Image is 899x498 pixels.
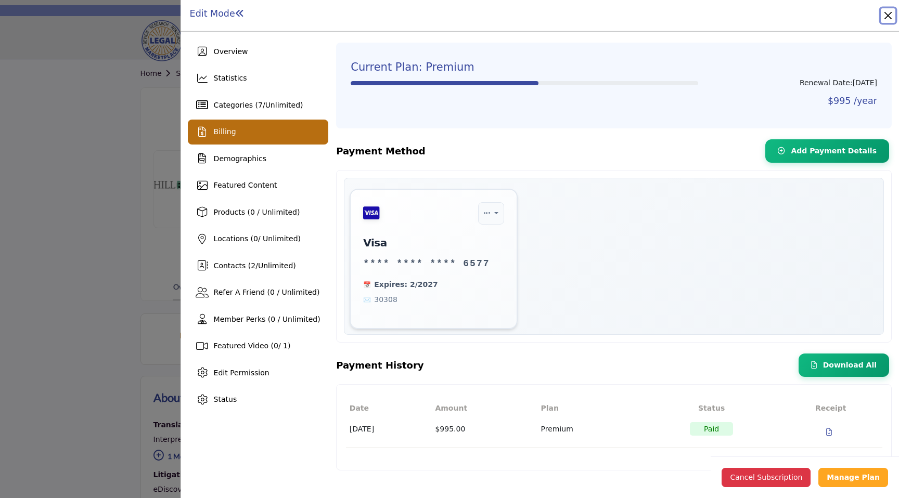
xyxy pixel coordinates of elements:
th: Plan [537,399,644,417]
a: Payment Options [478,202,504,225]
span: Refer A Friend (0 / Unlimited) [214,288,320,296]
span: Categories ( / ) [214,101,303,109]
span: $995 [828,96,851,106]
span: Status [214,395,237,403]
a: Manage Plan [818,468,888,487]
span: Statistics [214,74,247,82]
span: 30308 [363,294,504,305]
span: Edit Permission [214,369,269,377]
button: Download All [799,353,889,377]
th: Status [644,399,779,417]
span: Unlimited [258,261,293,270]
span: Billing [214,127,236,136]
div: Payment History [336,358,423,372]
span: 0 [274,342,278,350]
span: 0 [253,234,258,243]
span: Demographics [214,154,266,163]
span: Contacts ( / ) [214,261,296,270]
span: /year [854,96,877,106]
button: Add Payment Details [765,139,889,163]
button: Cancel Subscription [722,468,811,487]
span: Member Perks (0 / Unlimited) [214,315,320,323]
span: 2 [251,261,255,270]
span: Featured Video ( / 1) [214,342,291,350]
button: Close [881,8,895,23]
span: Locations ( / Unlimited) [214,234,301,243]
span: Paid [690,422,733,436]
td: Premium [537,417,644,448]
span: Download All [823,361,877,369]
div: visa [363,235,504,251]
div: Progress: 54% [351,81,538,85]
td: [DATE] [346,417,432,448]
p: [DATE] [709,77,877,88]
b: Manage Plan [827,473,880,481]
span: Products (0 / Unlimited) [214,208,300,216]
span: Add Payment Details [791,147,877,155]
td: $995.00 [431,417,537,448]
span: Renewal Date: [800,78,853,87]
th: Amount [431,399,537,417]
span: Payment Method [336,146,425,156]
span: Expires: 2/2027 [363,279,504,290]
h1: Edit Mode [190,8,245,19]
th: Date [346,399,432,417]
th: Receipt [779,399,882,417]
span: Overview [214,47,248,56]
h4: Current Plan: Premium [351,61,877,74]
span: 7 [258,101,263,109]
span: Unlimited [265,101,300,109]
span: Featured Content [214,181,277,189]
